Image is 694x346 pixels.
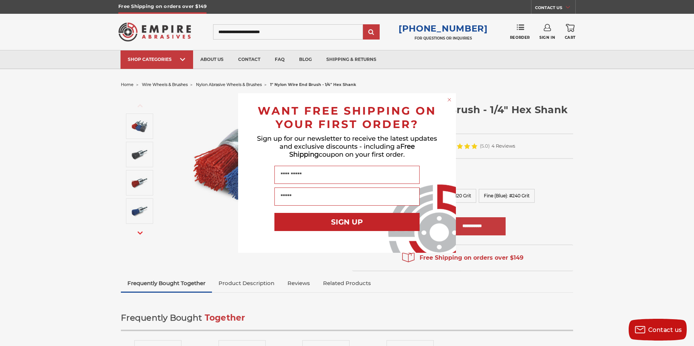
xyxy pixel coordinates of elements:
[257,135,437,158] span: Sign up for our newsletter to receive the latest updates and exclusive discounts - including a co...
[274,213,420,231] button: SIGN UP
[446,96,453,103] button: Close dialog
[289,143,415,158] span: Free Shipping
[629,319,687,341] button: Contact us
[258,104,436,131] span: WANT FREE SHIPPING ON YOUR FIRST ORDER?
[648,326,682,333] span: Contact us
